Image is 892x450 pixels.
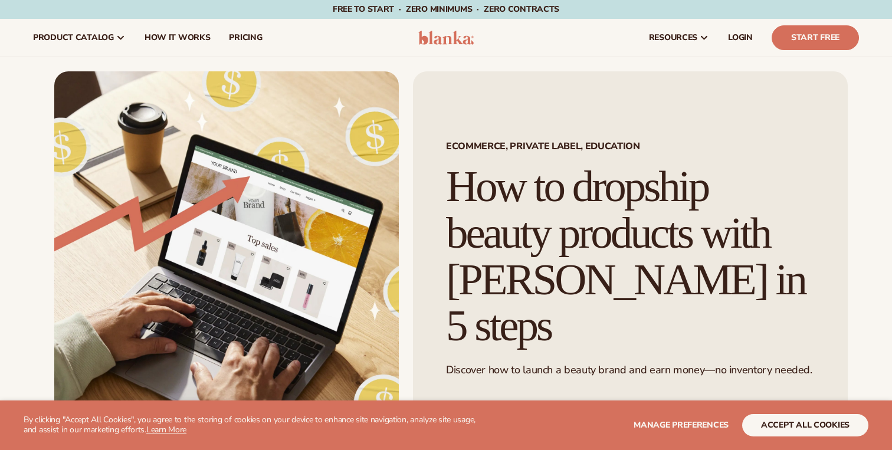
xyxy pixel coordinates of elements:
[24,415,484,435] p: By clicking "Accept All Cookies", you agree to the storing of cookies on your device to enhance s...
[446,142,815,151] span: Ecommerce, Private Label, EDUCATION
[135,19,220,57] a: How It Works
[634,419,729,431] span: Manage preferences
[219,19,271,57] a: pricing
[145,33,211,42] span: How It Works
[33,33,114,42] span: product catalog
[446,363,815,377] p: Discover how to launch a beauty brand and earn money—no inventory needed.
[640,19,719,57] a: resources
[146,424,186,435] a: Learn More
[24,19,135,57] a: product catalog
[728,33,753,42] span: LOGIN
[418,31,474,45] img: logo
[772,25,859,50] a: Start Free
[719,19,762,57] a: LOGIN
[446,163,815,349] h1: How to dropship beauty products with [PERSON_NAME] in 5 steps
[634,414,729,436] button: Manage preferences
[742,414,868,436] button: accept all cookies
[333,4,559,15] span: Free to start · ZERO minimums · ZERO contracts
[229,33,262,42] span: pricing
[649,33,697,42] span: resources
